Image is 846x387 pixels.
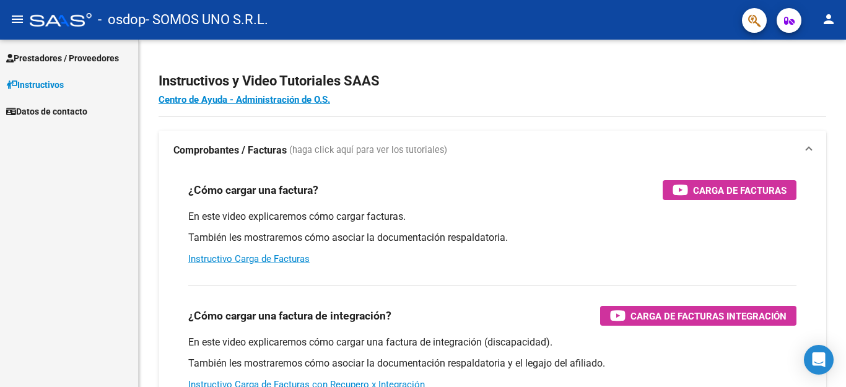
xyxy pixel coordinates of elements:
a: Centro de Ayuda - Administración de O.S. [159,94,330,105]
p: En este video explicaremos cómo cargar una factura de integración (discapacidad). [188,336,796,349]
p: En este video explicaremos cómo cargar facturas. [188,210,796,224]
span: Carga de Facturas Integración [630,308,787,324]
span: Datos de contacto [6,105,87,118]
h3: ¿Cómo cargar una factura de integración? [188,307,391,324]
mat-icon: person [821,12,836,27]
span: - SOMOS UNO S.R.L. [146,6,268,33]
button: Carga de Facturas Integración [600,306,796,326]
p: También les mostraremos cómo asociar la documentación respaldatoria y el legajo del afiliado. [188,357,796,370]
mat-expansion-panel-header: Comprobantes / Facturas (haga click aquí para ver los tutoriales) [159,131,826,170]
button: Carga de Facturas [663,180,796,200]
h2: Instructivos y Video Tutoriales SAAS [159,69,826,93]
div: Open Intercom Messenger [804,345,834,375]
span: Instructivos [6,78,64,92]
a: Instructivo Carga de Facturas [188,253,310,264]
h3: ¿Cómo cargar una factura? [188,181,318,199]
span: Carga de Facturas [693,183,787,198]
span: (haga click aquí para ver los tutoriales) [289,144,447,157]
p: También les mostraremos cómo asociar la documentación respaldatoria. [188,231,796,245]
strong: Comprobantes / Facturas [173,144,287,157]
span: - osdop [98,6,146,33]
mat-icon: menu [10,12,25,27]
span: Prestadores / Proveedores [6,51,119,65]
